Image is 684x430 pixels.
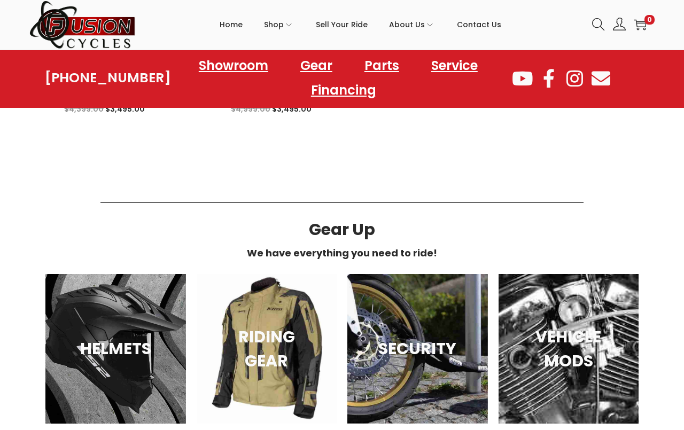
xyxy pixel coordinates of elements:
[290,53,343,78] a: Gear
[264,11,284,38] span: Shop
[220,1,243,49] a: Home
[64,104,104,114] span: 4,399.00
[188,53,279,78] a: Showroom
[64,337,167,361] h3: HELMETS
[354,53,410,78] a: Parts
[300,78,387,103] a: Financing
[231,104,270,114] span: 4,999.00
[231,104,236,114] span: $
[136,1,584,49] nav: Primary navigation
[347,274,488,424] a: SECURITY
[264,1,294,49] a: Shop
[389,11,425,38] span: About Us
[215,325,318,373] h3: RIDING GEAR
[220,11,243,38] span: Home
[316,1,368,49] a: Sell Your Ride
[366,337,469,361] h3: SECURITY
[499,274,639,424] a: VEHICLE MODS
[45,274,186,424] a: HELMETS
[457,11,501,38] span: Contact Us
[272,104,277,114] span: $
[105,104,145,114] span: 3,495.00
[457,1,501,49] a: Contact Us
[634,18,647,31] a: 0
[389,1,436,49] a: About Us
[64,104,69,114] span: $
[40,248,644,258] h6: We have everything you need to ride!
[421,53,488,78] a: Service
[105,104,110,114] span: $
[40,222,644,238] h3: Gear Up
[316,11,368,38] span: Sell Your Ride
[272,104,312,114] span: 3,495.00
[45,71,171,85] a: [PHONE_NUMBER]
[171,53,511,103] nav: Menu
[197,274,337,424] a: RIDING GEAR
[517,325,620,373] h3: VEHICLE MODS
